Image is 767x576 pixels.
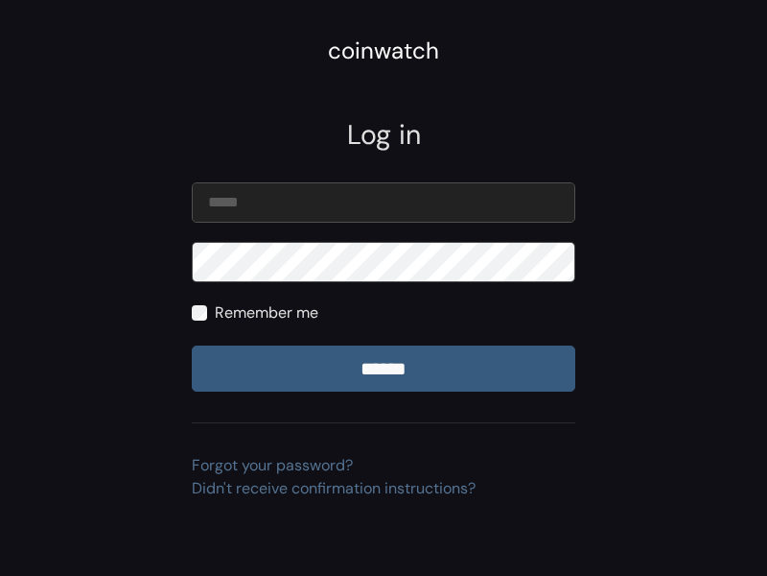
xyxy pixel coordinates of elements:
[192,478,476,498] a: Didn't receive confirmation instructions?
[192,119,575,152] h2: Log in
[328,34,439,68] div: coinwatch
[192,455,353,475] a: Forgot your password?
[328,43,439,63] a: coinwatch
[215,301,318,324] label: Remember me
